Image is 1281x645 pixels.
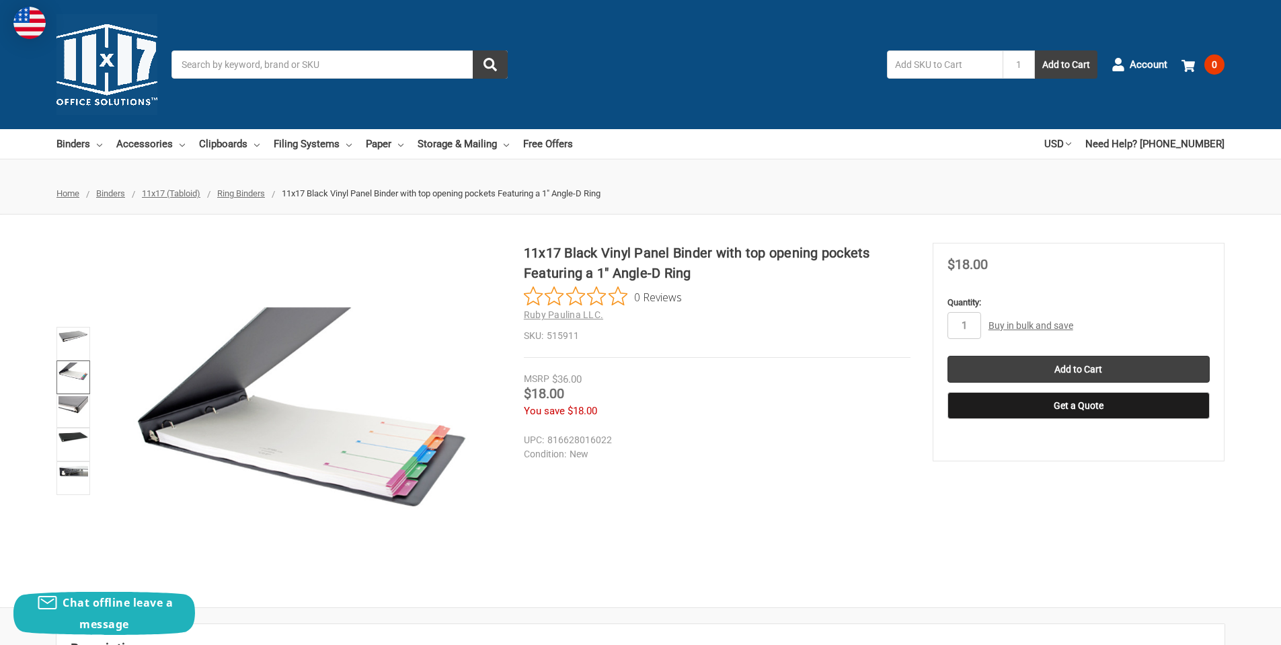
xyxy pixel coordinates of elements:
[63,595,173,632] span: Chat offline leave a message
[524,372,549,386] div: MSRP
[59,396,88,414] img: 11x17 Black Vinyl Panel Binder with top opening pockets Featuring a 1" Angle-D Ring
[13,7,46,39] img: duty and tax information for United States
[56,188,79,198] a: Home
[887,50,1003,79] input: Add SKU to Cart
[142,188,200,198] a: 11x17 (Tabloid)
[217,188,265,198] a: Ring Binders
[523,129,573,159] a: Free Offers
[524,447,904,461] dd: New
[1170,609,1281,645] iframe: Google Customer Reviews
[282,188,600,198] span: 11x17 Black Vinyl Panel Binder with top opening pockets Featuring a 1" Angle-D Ring
[366,129,403,159] a: Paper
[524,287,682,307] button: Rated 0 out of 5 stars from 0 reviews. Jump to reviews.
[552,373,582,385] span: $36.00
[524,405,565,417] span: You save
[59,363,88,381] img: 11x17 Black Vinyl Panel Binder with top opening pockets Featuring a 1" Angle-D Ring
[1112,47,1167,82] a: Account
[13,592,195,635] button: Chat offline leave a message
[524,309,603,320] a: Ruby Paulina LLC.
[1181,47,1225,82] a: 0
[116,129,185,159] a: Accessories
[947,296,1210,309] label: Quantity:
[418,129,509,159] a: Storage & Mailing
[524,243,910,283] h1: 11x17 Black Vinyl Panel Binder with top opening pockets Featuring a 1" Angle-D Ring
[133,307,469,515] img: 11x17 Binder Vinyl Panel with top opening pockets Featuring a 1" Angle-D Ring Black
[524,329,910,343] dd: 515911
[1130,57,1167,73] span: Account
[634,287,682,307] span: 0 Reviews
[947,256,988,272] span: $18.00
[524,433,544,447] dt: UPC:
[59,432,88,443] img: 11x17 Black Vinyl Panel Binder with top opening pockets Featuring a 1" Angle-D Ring
[56,14,157,115] img: 11x17.com
[1035,50,1097,79] button: Add to Cart
[199,129,260,159] a: Clipboards
[1044,129,1071,159] a: USD
[988,320,1073,331] a: Buy in bulk and save
[524,447,566,461] dt: Condition:
[59,465,88,477] img: 11x17 Black Vinyl Panel Binder with top opening pockets Featuring a 1" Angle-D Ring
[524,433,904,447] dd: 816628016022
[171,50,508,79] input: Search by keyword, brand or SKU
[947,356,1210,383] input: Add to Cart
[524,329,543,343] dt: SKU:
[56,129,102,159] a: Binders
[96,188,125,198] a: Binders
[274,129,352,159] a: Filing Systems
[1085,129,1225,159] a: Need Help? [PHONE_NUMBER]
[568,405,597,417] span: $18.00
[59,330,88,342] img: 11x17 Binder Vinyl Panel with top opening pockets Featuring a 1" Angle-D Ring Black
[524,385,564,402] span: $18.00
[1204,54,1225,75] span: 0
[947,392,1210,419] button: Get a Quote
